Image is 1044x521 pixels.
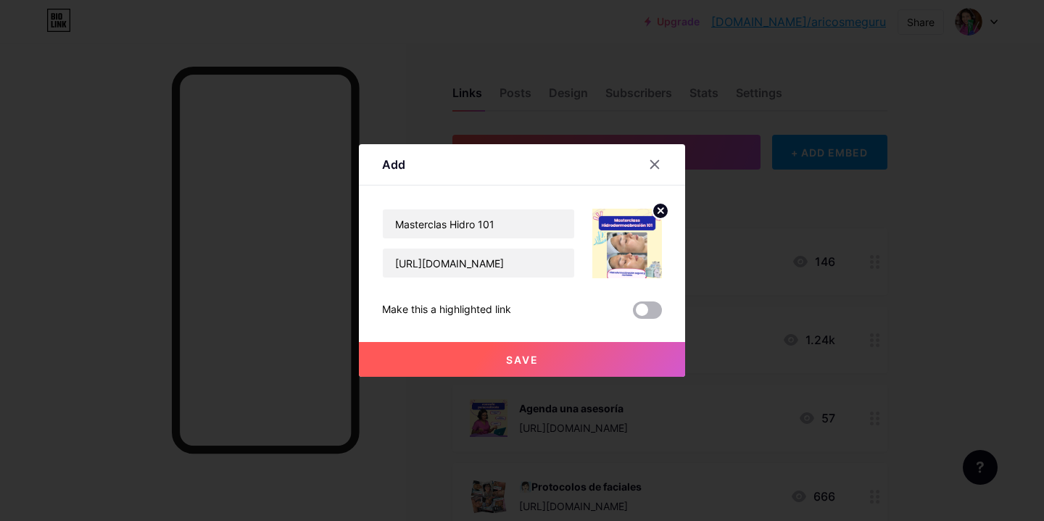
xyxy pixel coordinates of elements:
button: Save [359,342,685,377]
div: Add [382,156,405,173]
span: Save [506,354,539,366]
input: URL [383,249,574,278]
div: Make this a highlighted link [382,301,511,319]
img: link_thumbnail [592,209,662,278]
input: Title [383,209,574,238]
